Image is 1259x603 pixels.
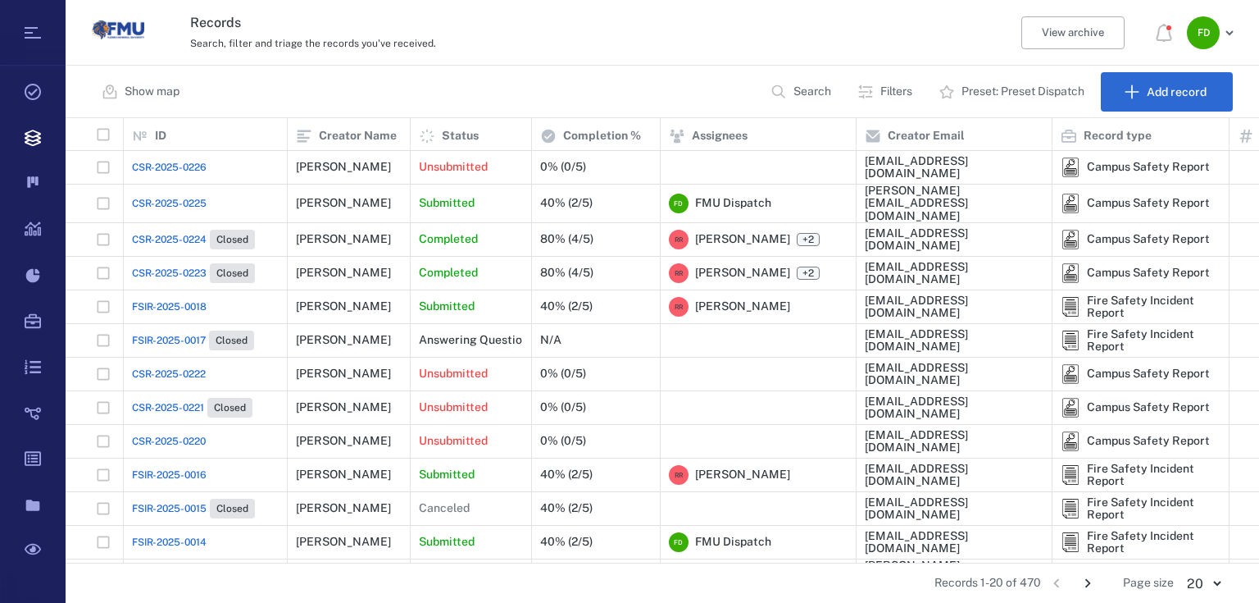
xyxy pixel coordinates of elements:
[419,500,470,517] p: Canceled
[419,400,488,416] p: Unsubmitted
[296,502,391,514] div: [PERSON_NAME]
[865,395,1043,421] div: [EMAIL_ADDRESS][DOMAIN_NAME]
[695,467,790,483] span: [PERSON_NAME]
[1061,532,1080,552] div: Fire Safety Incident Report
[92,4,144,57] img: Florida Memorial University logo
[695,534,771,550] span: FMU Dispatch
[212,334,251,348] span: Closed
[540,536,593,548] div: 40% (2/5)
[132,160,207,175] a: CSR-2025-0226
[540,468,593,481] div: 40% (2/5)
[1075,570,1101,596] button: Go to next page
[1101,72,1233,112] button: Add record
[540,267,593,279] div: 80% (4/5)
[1087,496,1220,522] div: Fire Safety Incident Report
[419,299,475,315] p: Submitted
[132,535,207,550] span: FSIR-2025-0014
[296,267,391,279] div: [PERSON_NAME]
[540,435,586,447] div: 0% (0/5)
[1084,128,1152,144] p: Record type
[695,195,771,212] span: FMU Dispatch
[563,128,641,144] p: Completion %
[1187,16,1220,49] div: F D
[419,467,475,483] p: Submitted
[797,267,820,280] span: +2
[540,300,593,313] div: 40% (2/5)
[132,468,207,482] a: FSIR-2025-0016
[1061,194,1080,213] img: icon Campus Safety Report
[296,435,391,447] div: [PERSON_NAME]
[1061,230,1080,249] div: Campus Safety Report
[1087,267,1210,279] div: Campus Safety Report
[1087,295,1220,320] div: Fire Safety Incident Report
[1087,463,1220,488] div: Fire Safety Incident Report
[1087,233,1210,245] div: Campus Safety Report
[92,4,144,62] a: Go home
[419,433,488,450] p: Unsubmitted
[190,13,831,33] h3: Records
[1087,368,1210,380] div: Campus Safety Report
[865,155,1043,180] div: [EMAIL_ADDRESS][DOMAIN_NAME]
[419,332,534,349] p: Answering Questions
[419,366,488,382] p: Unsubmitted
[540,197,593,209] div: 40% (2/5)
[888,128,965,144] p: Creator Email
[669,230,689,249] div: R R
[1061,499,1080,518] img: icon Fire Safety Incident Report
[132,398,252,418] a: CSR-2025-0221Closed
[865,227,1043,253] div: [EMAIL_ADDRESS][DOMAIN_NAME]
[132,434,206,449] a: CSR-2025-0220
[540,334,561,346] div: N/A
[1061,364,1080,384] img: icon Campus Safety Report
[132,333,206,348] span: FSIR-2025-0017
[132,331,254,350] a: FSIR-2025-0017Closed
[213,502,252,516] span: Closed
[669,465,689,485] div: R R
[865,463,1043,488] div: [EMAIL_ADDRESS][DOMAIN_NAME]
[132,232,207,247] span: CSR-2025-0224
[1061,263,1080,283] img: icon Campus Safety Report
[865,328,1043,354] div: [EMAIL_ADDRESS][DOMAIN_NAME]
[1061,297,1080,317] div: Fire Safety Incident Report
[1061,158,1080,177] img: icon Campus Safety Report
[132,367,206,381] a: CSR-2025-0222
[799,233,817,247] span: +2
[92,72,193,112] button: Show map
[296,368,391,380] div: [PERSON_NAME]
[296,233,391,245] div: [PERSON_NAME]
[540,233,593,245] div: 80% (4/5)
[1061,230,1080,249] img: icon Campus Safety Report
[1061,364,1080,384] div: Campus Safety Report
[132,230,255,249] a: CSR-2025-0224Closed
[848,72,925,112] button: Filters
[132,263,255,283] a: CSR-2025-0223Closed
[1061,263,1080,283] div: Campus Safety Report
[155,128,166,144] p: ID
[865,295,1043,320] div: [EMAIL_ADDRESS][DOMAIN_NAME]
[132,196,207,211] a: CSR-2025-0225
[1061,465,1080,485] div: Fire Safety Incident Report
[1061,432,1080,451] div: Campus Safety Report
[793,84,831,100] p: Search
[1087,328,1220,354] div: Fire Safety Incident Report
[1061,331,1080,350] div: Fire Safety Incident Report
[1174,574,1233,593] div: 20
[1087,435,1210,447] div: Campus Safety Report
[190,38,436,49] span: Search, filter and triage the records you've received.
[1061,532,1080,552] img: icon Fire Safety Incident Report
[132,499,255,518] a: FSIR-2025-0015Closed
[1087,197,1210,209] div: Campus Safety Report
[132,400,204,415] span: CSR-2025-0221
[132,266,207,281] span: CSR-2025-0223
[1187,16,1239,49] button: FD
[865,560,1043,597] div: [PERSON_NAME][EMAIL_ADDRESS][DOMAIN_NAME]
[442,128,479,144] p: Status
[296,334,391,346] div: [PERSON_NAME]
[865,261,1043,286] div: [EMAIL_ADDRESS][DOMAIN_NAME]
[695,299,790,315] span: [PERSON_NAME]
[669,532,689,552] div: F D
[419,159,488,176] p: Unsubmitted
